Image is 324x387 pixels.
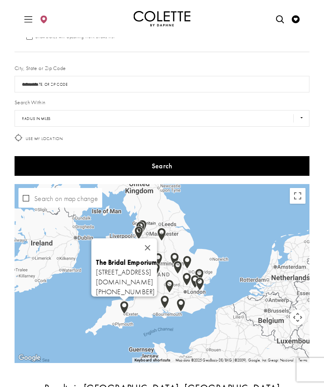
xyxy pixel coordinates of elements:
[175,358,294,363] span: Map data ©2025 GeoBasis-DE/BKG (©2009), Google, Inst. Geogr. Nacional
[274,8,286,29] a: Open Search dialog
[96,258,157,267] b: The Bridal Emporium
[15,98,45,106] label: Search Within
[17,353,42,363] img: Google Image #52
[290,310,306,325] button: Map camera controls
[96,258,157,276] span: [STREET_ADDRESS]
[138,238,157,257] button: Close
[21,6,52,31] div: Header Menu Left. Buttons: Hamburger menu , Store Locator
[22,8,34,29] span: Toggle Main Navigation Menu
[267,209,282,229] img: Google Image #8
[38,8,50,29] a: Visit Store Locator page
[290,188,306,204] button: Toggle fullscreen view
[15,76,309,92] input: City, State, or ZIP Code
[96,277,153,286] a: [DOMAIN_NAME]
[290,8,302,29] a: Visit Wishlist Page
[96,287,155,296] span: [PHONE_NUMBER]
[134,11,191,27] a: Colette by Daphne Homepage
[134,11,191,27] img: Colette by Daphne
[272,6,304,31] div: Header Menu. Buttons: Search, Wishlist
[17,353,42,363] a: Open this area in Google Maps (opens a new window)
[15,64,66,72] label: City, State or Zip Code
[15,184,309,363] div: Map with store locations
[134,358,170,363] button: Keyboard shortcuts
[15,110,309,127] select: Radius In Miles
[15,156,309,176] button: Search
